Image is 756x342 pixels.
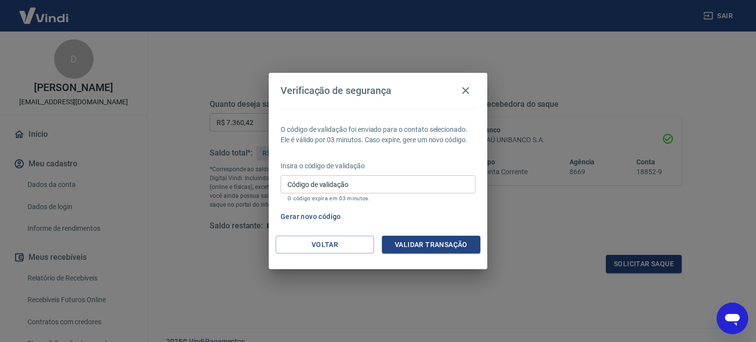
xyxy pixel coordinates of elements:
[281,85,391,96] h4: Verificação de segurança
[281,124,475,145] p: O código de validação foi enviado para o contato selecionado. Ele é válido por 03 minutos. Caso e...
[281,161,475,171] p: Insira o código de validação
[287,195,469,202] p: O código expira em 03 minutos.
[717,303,748,334] iframe: Botão para abrir a janela de mensagens
[276,236,374,254] button: Voltar
[277,208,345,226] button: Gerar novo código
[382,236,480,254] button: Validar transação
